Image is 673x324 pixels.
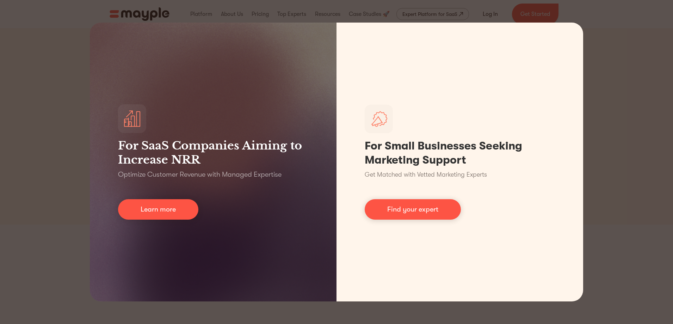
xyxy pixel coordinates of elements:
h1: For Small Businesses Seeking Marketing Support [365,139,555,167]
h3: For SaaS Companies Aiming to Increase NRR [118,139,308,167]
a: Learn more [118,199,198,220]
a: Find your expert [365,199,461,220]
p: Optimize Customer Revenue with Managed Expertise [118,170,282,179]
p: Get Matched with Vetted Marketing Experts [365,170,487,179]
